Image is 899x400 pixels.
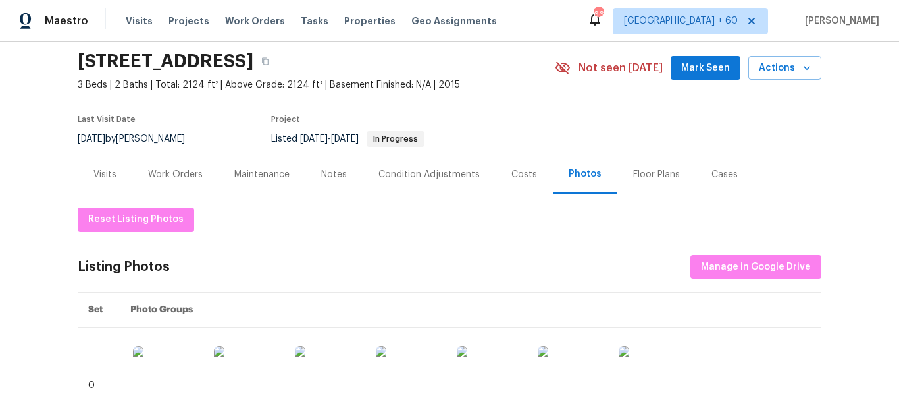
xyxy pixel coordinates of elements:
span: Visits [126,14,153,28]
span: In Progress [368,135,423,143]
div: by [PERSON_NAME] [78,131,201,147]
span: Reset Listing Photos [88,212,184,228]
button: Manage in Google Drive [690,255,821,279]
button: Copy Address [253,49,277,73]
span: Projects [168,14,209,28]
th: Photo Groups [120,293,821,328]
div: Photos [569,167,602,181]
div: Listing Photos [78,260,170,273]
div: Costs [511,168,537,181]
th: Set [78,293,120,328]
button: Actions [748,56,821,80]
span: - [300,134,359,144]
span: Work Orders [225,14,285,28]
span: Mark Seen [681,60,730,76]
div: Notes [321,168,347,181]
span: Geo Assignments [411,14,497,28]
h2: [STREET_ADDRESS] [78,55,253,68]
span: 3 Beds | 2 Baths | Total: 2124 ft² | Above Grade: 2124 ft² | Basement Finished: N/A | 2015 [78,78,555,92]
div: Condition Adjustments [378,168,480,181]
span: Listed [271,134,424,144]
span: [GEOGRAPHIC_DATA] + 60 [624,14,738,28]
span: Maestro [45,14,88,28]
div: Floor Plans [633,168,680,181]
span: Last Visit Date [78,115,136,123]
div: Maintenance [234,168,290,181]
button: Reset Listing Photos [78,208,194,232]
span: Project [271,115,300,123]
span: [DATE] [300,134,328,144]
span: Manage in Google Drive [701,259,811,275]
span: Properties [344,14,396,28]
span: Not seen [DATE] [578,61,663,74]
div: Visits [93,168,116,181]
div: 667 [594,8,603,21]
span: Actions [759,60,811,76]
div: Work Orders [148,168,203,181]
span: [DATE] [78,134,105,144]
button: Mark Seen [671,56,740,80]
span: Tasks [301,16,328,26]
span: [PERSON_NAME] [800,14,879,28]
span: [DATE] [331,134,359,144]
div: Cases [711,168,738,181]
